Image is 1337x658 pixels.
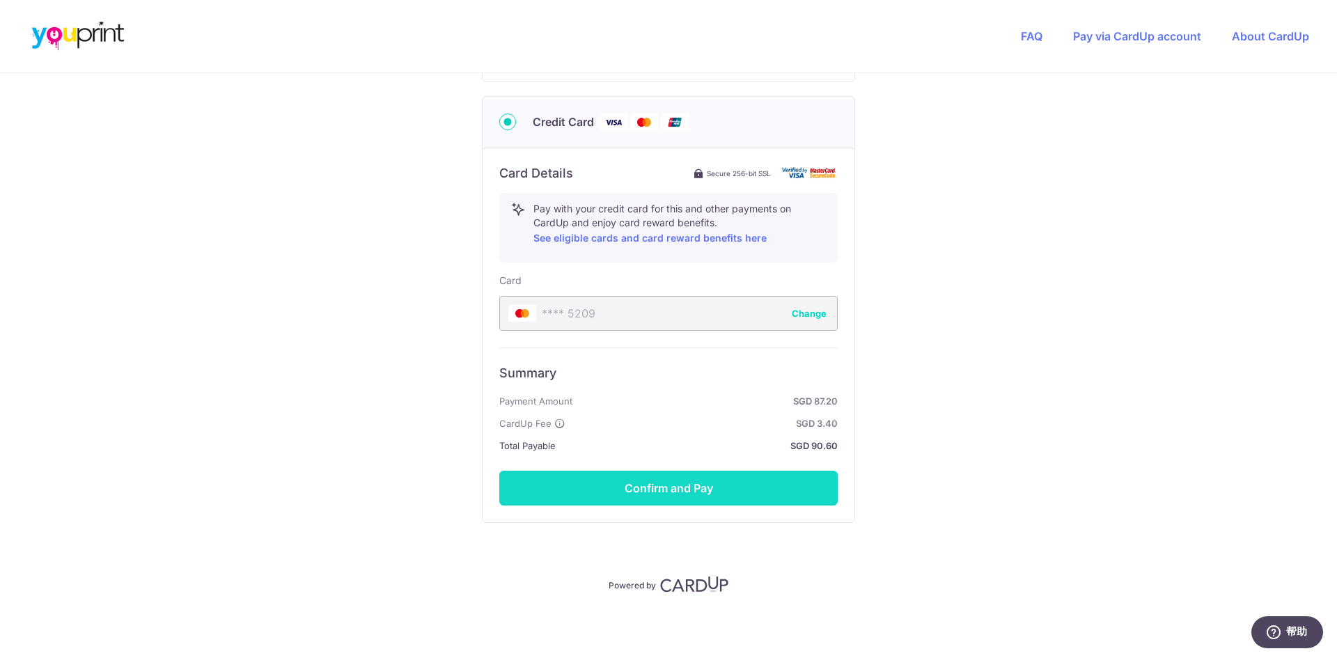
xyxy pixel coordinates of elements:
[561,437,838,454] strong: SGD 90.60
[499,471,838,506] button: Confirm and Pay
[661,113,689,131] img: Union Pay
[533,202,826,246] p: Pay with your credit card for this and other payments on CardUp and enjoy card reward benefits.
[1232,29,1309,43] a: About CardUp
[630,113,658,131] img: Mastercard
[499,415,552,432] span: CardUp Fee
[792,306,827,320] button: Change
[782,167,838,179] img: card secure
[571,415,838,432] strong: SGD 3.40
[578,393,838,409] strong: SGD 87.20
[707,168,771,179] span: Secure 256-bit SSL
[660,576,728,593] img: CardUp
[499,393,572,409] span: Payment Amount
[533,232,767,244] a: See eligible cards and card reward benefits here
[499,437,556,454] span: Total Payable
[609,577,656,591] p: Powered by
[600,113,627,131] img: Visa
[1251,616,1323,651] iframe: 打开一个小组件，您可以在其中找到更多信息
[499,365,838,382] h6: Summary
[1021,29,1042,43] a: FAQ
[1073,29,1201,43] a: Pay via CardUp account
[533,113,594,130] span: Credit Card
[499,165,573,182] h6: Card Details
[499,274,522,288] label: Card
[499,113,838,131] div: Credit Card Visa Mastercard Union Pay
